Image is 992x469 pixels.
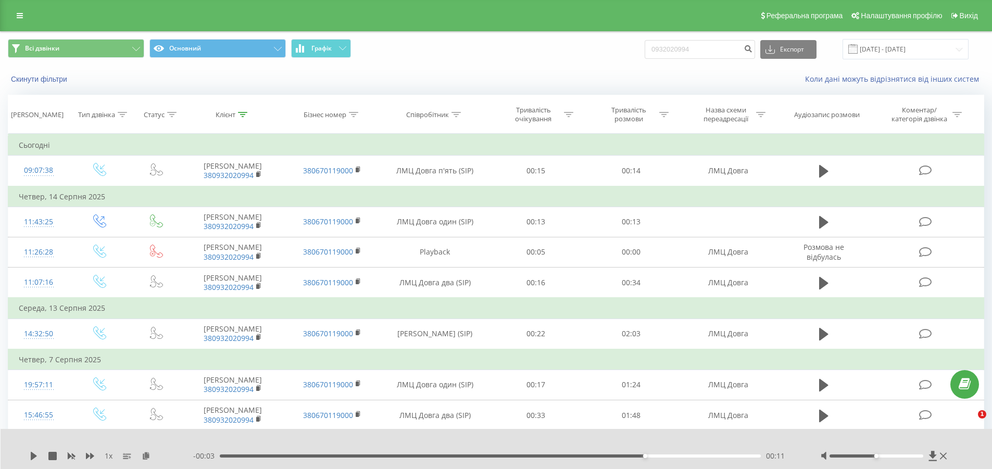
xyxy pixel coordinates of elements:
[805,74,984,84] a: Коли дані можуть відрізнятися вiд інших систем
[204,282,254,292] a: 380932020994
[19,212,59,232] div: 11:43:25
[204,333,254,343] a: 380932020994
[216,110,235,119] div: Клієнт
[382,400,488,431] td: ЛМЦ Довга два (SIP)
[679,400,777,431] td: ЛМЦ Довга
[488,268,584,298] td: 00:16
[303,166,353,175] a: 380670119000
[584,400,679,431] td: 01:48
[679,370,777,400] td: ЛМЦ Довга
[584,319,679,349] td: 02:03
[584,237,679,267] td: 00:00
[698,106,754,123] div: Назва схеми переадресації
[204,170,254,180] a: 380932020994
[183,237,282,267] td: [PERSON_NAME]
[304,110,346,119] div: Бізнес номер
[382,268,488,298] td: ЛМЦ Довга два (SIP)
[183,207,282,237] td: [PERSON_NAME]
[183,156,282,186] td: [PERSON_NAME]
[8,186,984,207] td: Четвер, 14 Серпня 2025
[8,74,72,84] button: Скинути фільтри
[19,324,59,344] div: 14:32:50
[679,268,777,298] td: ЛМЦ Довга
[183,268,282,298] td: [PERSON_NAME]
[978,410,986,419] span: 1
[488,237,584,267] td: 00:05
[874,454,878,458] div: Accessibility label
[303,379,353,389] a: 380670119000
[19,405,59,425] div: 15:46:55
[488,319,584,349] td: 00:22
[193,451,220,461] span: - 00:03
[311,45,332,52] span: Графік
[957,410,982,435] iframe: Intercom live chat
[766,451,785,461] span: 00:11
[382,319,488,349] td: [PERSON_NAME] (SIP)
[488,400,584,431] td: 00:33
[406,110,449,119] div: Співробітник
[803,242,844,261] span: Розмова не відбулась
[204,221,254,231] a: 380932020994
[960,11,978,20] span: Вихід
[204,252,254,262] a: 380932020994
[645,40,755,59] input: Пошук за номером
[19,242,59,262] div: 11:26:28
[303,277,353,287] a: 380670119000
[303,247,353,257] a: 380670119000
[19,272,59,293] div: 11:07:16
[760,40,817,59] button: Експорт
[506,106,561,123] div: Тривалість очікування
[303,410,353,420] a: 380670119000
[204,384,254,394] a: 380932020994
[105,451,112,461] span: 1 x
[382,156,488,186] td: ЛМЦ Довга п'ять (SIP)
[861,11,942,20] span: Налаштування профілю
[11,110,64,119] div: [PERSON_NAME]
[601,106,657,123] div: Тривалість розмови
[19,160,59,181] div: 09:07:38
[303,328,353,338] a: 380670119000
[8,39,144,58] button: Всі дзвінки
[584,207,679,237] td: 00:13
[488,207,584,237] td: 00:13
[183,400,282,431] td: [PERSON_NAME]
[584,370,679,400] td: 01:24
[149,39,286,58] button: Основний
[488,156,584,186] td: 00:15
[382,370,488,400] td: ЛМЦ Довга один (SIP)
[78,110,115,119] div: Тип дзвінка
[204,415,254,425] a: 380932020994
[889,106,950,123] div: Коментар/категорія дзвінка
[183,319,282,349] td: [PERSON_NAME]
[767,11,843,20] span: Реферальна програма
[291,39,351,58] button: Графік
[8,135,984,156] td: Сьогодні
[584,268,679,298] td: 00:34
[679,156,777,186] td: ЛМЦ Довга
[488,370,584,400] td: 00:17
[794,110,860,119] div: Аудіозапис розмови
[8,298,984,319] td: Середа, 13 Серпня 2025
[584,156,679,186] td: 00:14
[382,237,488,267] td: Playback
[19,375,59,395] div: 19:57:11
[144,110,165,119] div: Статус
[25,44,59,53] span: Всі дзвінки
[679,237,777,267] td: ЛМЦ Довга
[643,454,647,458] div: Accessibility label
[8,349,984,370] td: Четвер, 7 Серпня 2025
[303,217,353,226] a: 380670119000
[183,370,282,400] td: [PERSON_NAME]
[382,207,488,237] td: ЛМЦ Довга один (SIP)
[679,319,777,349] td: ЛМЦ Довга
